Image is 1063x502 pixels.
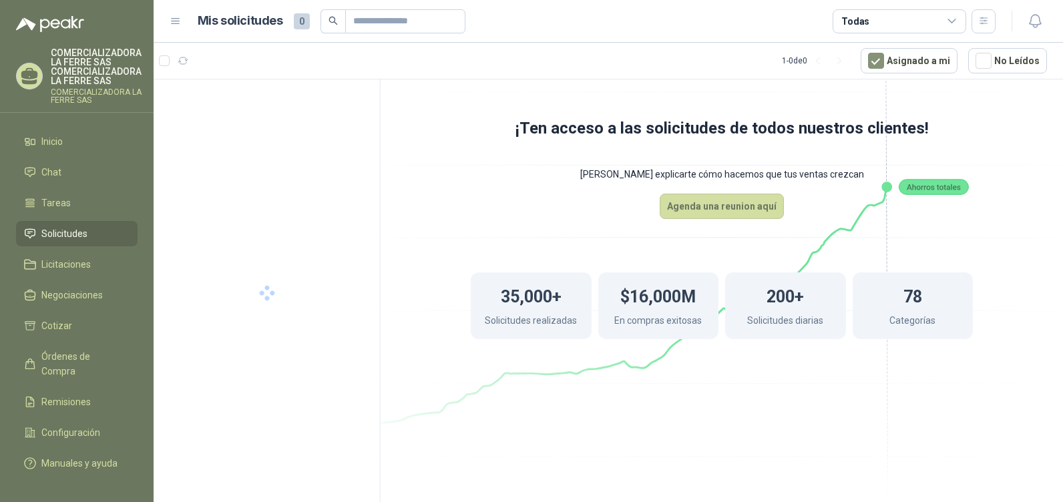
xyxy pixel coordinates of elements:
[767,280,804,310] h1: 200+
[41,165,61,180] span: Chat
[968,48,1047,73] button: No Leídos
[41,257,91,272] span: Licitaciones
[16,420,138,445] a: Configuración
[16,252,138,277] a: Licitaciones
[51,48,142,85] p: COMERCIALIZADORA LA FERRE SAS COMERCIALIZADORA LA FERRE SAS
[41,456,118,471] span: Manuales y ayuda
[16,282,138,308] a: Negociaciones
[841,14,869,29] div: Todas
[198,11,283,31] h1: Mis solicitudes
[747,313,823,331] p: Solicitudes diarias
[41,318,72,333] span: Cotizar
[41,134,63,149] span: Inicio
[501,280,562,310] h1: 35,000+
[16,190,138,216] a: Tareas
[329,16,338,25] span: search
[16,160,138,185] a: Chat
[620,280,696,310] h1: $16,000M
[41,395,91,409] span: Remisiones
[16,344,138,384] a: Órdenes de Compra
[782,50,850,71] div: 1 - 0 de 0
[16,451,138,476] a: Manuales y ayuda
[16,313,138,338] a: Cotizar
[861,48,958,73] button: Asignado a mi
[51,88,142,104] p: COMERCIALIZADORA LA FERRE SAS
[889,313,935,331] p: Categorías
[294,13,310,29] span: 0
[16,16,84,32] img: Logo peakr
[16,221,138,246] a: Solicitudes
[41,288,103,302] span: Negociaciones
[41,226,87,241] span: Solicitudes
[660,194,784,219] button: Agenda una reunion aquí
[41,349,125,379] span: Órdenes de Compra
[41,196,71,210] span: Tareas
[16,129,138,154] a: Inicio
[903,280,922,310] h1: 78
[16,389,138,415] a: Remisiones
[485,313,577,331] p: Solicitudes realizadas
[41,425,100,440] span: Configuración
[614,313,702,331] p: En compras exitosas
